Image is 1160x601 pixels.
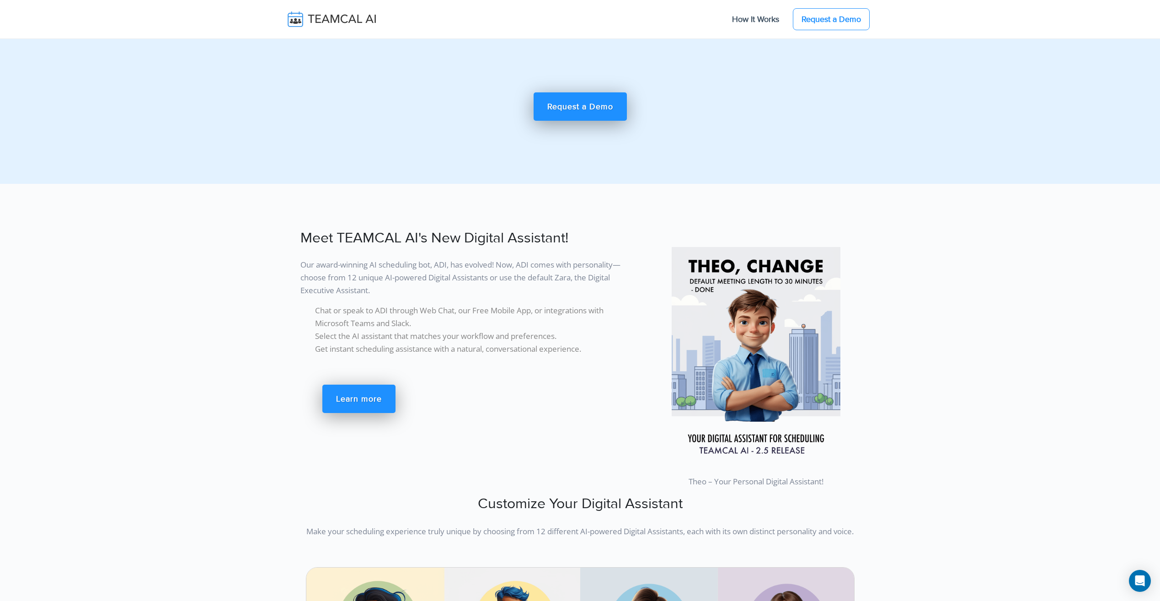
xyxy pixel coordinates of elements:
[300,525,860,538] p: Make your scheduling experience truly unique by choosing from 12 different AI-powered Digital Ass...
[534,92,627,121] a: Request a Demo
[300,495,860,520] h2: Customize Your Digital Assistant
[636,468,877,488] p: Theo – Your Personal Digital Assistant!
[723,10,788,29] a: How It Works
[315,330,625,343] li: Select the AI assistant that matches your workflow and preferences.
[315,304,625,330] li: Chat or speak to ADI through Web Chat, our Free Mobile App, or integrations with Microsoft Teams ...
[793,8,870,30] a: Request a Demo
[1129,570,1151,592] div: Open Intercom Messenger
[315,343,625,355] li: Get instant scheduling assistance with a natural, conversational experience.
[672,247,840,468] img: pic
[322,385,396,413] a: Learn more
[300,230,625,247] h2: Meet TEAMCAL AI's New Digital Assistant!
[300,251,625,297] p: Our award-winning AI scheduling bot, ADI, has evolved! Now, ADI comes with personality—choose fro...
